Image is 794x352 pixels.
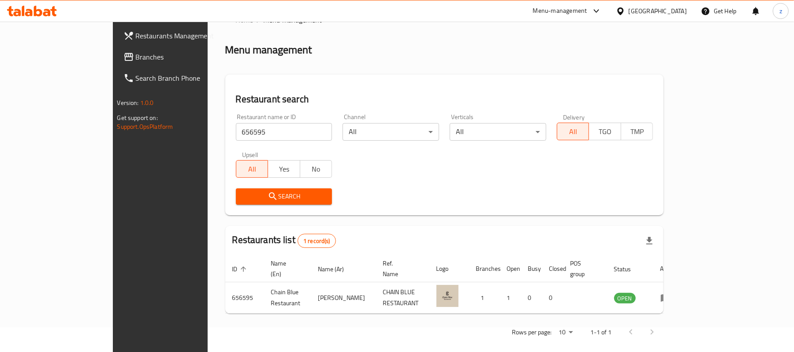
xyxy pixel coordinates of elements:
span: No [304,163,329,176]
td: 0 [521,282,542,314]
a: Branches [116,46,246,67]
span: 1.0.0 [140,97,154,109]
td: 1 [469,282,500,314]
h2: Menu management [225,43,312,57]
span: All [561,125,586,138]
label: Upsell [242,151,258,157]
p: Rows per page: [512,327,552,338]
span: Yes [272,163,297,176]
div: [GEOGRAPHIC_DATA] [629,6,687,16]
button: Search [236,188,332,205]
h2: Restaurant search [236,93,653,106]
input: Search for restaurant name or ID.. [236,123,332,141]
span: Name (En) [271,258,301,279]
span: All [240,163,265,176]
td: 1 [500,282,521,314]
a: Search Branch Phone [116,67,246,89]
button: All [236,160,268,178]
span: Restaurants Management [136,30,239,41]
a: Restaurants Management [116,25,246,46]
div: Menu-management [533,6,587,16]
th: Closed [542,255,563,282]
div: Rows per page: [555,326,576,339]
th: Action [653,255,684,282]
a: Support.OpsPlatform [117,121,173,132]
span: Ref. Name [383,258,419,279]
th: Busy [521,255,542,282]
li: / [257,15,260,25]
span: 1 record(s) [298,237,335,245]
label: Delivery [563,114,585,120]
span: Version: [117,97,139,109]
h2: Restaurants list [232,233,336,248]
td: CHAIN BLUE RESTAURANT [376,282,429,314]
span: Name (Ar) [318,264,356,274]
div: All [343,123,439,141]
td: Chain Blue Restaurant [264,282,311,314]
p: 1-1 of 1 [590,327,611,338]
span: TGO [593,125,618,138]
span: z [779,6,782,16]
span: Menu management [264,15,322,25]
button: All [557,123,589,140]
div: All [450,123,546,141]
span: TMP [625,125,650,138]
span: Status [614,264,643,274]
th: Open [500,255,521,282]
span: ID [232,264,249,274]
div: Total records count [298,234,336,248]
button: TMP [621,123,653,140]
span: POS group [570,258,596,279]
span: OPEN [614,293,636,303]
td: [PERSON_NAME] [311,282,376,314]
span: Search [243,191,325,202]
img: Chain Blue Restaurant [436,285,459,307]
td: 0 [542,282,563,314]
th: Logo [429,255,469,282]
span: Branches [136,52,239,62]
div: Export file [639,230,660,251]
span: Get support on: [117,112,158,124]
span: Search Branch Phone [136,73,239,83]
button: Yes [268,160,300,178]
button: No [300,160,332,178]
button: TGO [589,123,621,140]
table: enhanced table [225,255,684,314]
div: Menu [660,292,677,303]
th: Branches [469,255,500,282]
